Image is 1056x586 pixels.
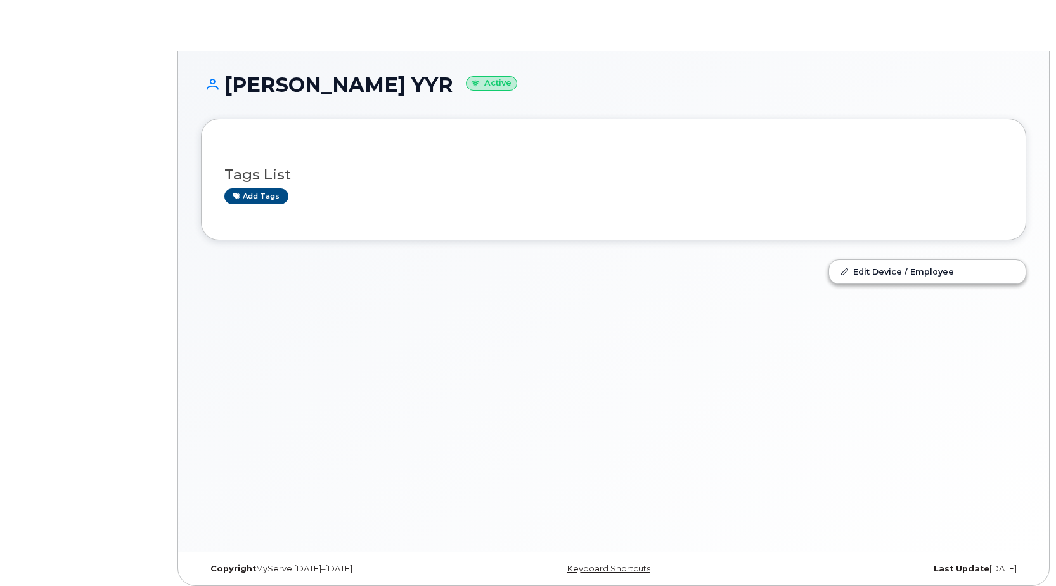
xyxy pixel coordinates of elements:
[224,188,288,204] a: Add tags
[751,564,1026,574] div: [DATE]
[201,74,1026,96] h1: [PERSON_NAME] YYR
[466,76,517,91] small: Active
[210,564,256,573] strong: Copyright
[201,564,476,574] div: MyServe [DATE]–[DATE]
[934,564,989,573] strong: Last Update
[567,564,650,573] a: Keyboard Shortcuts
[829,260,1026,283] a: Edit Device / Employee
[224,167,1003,183] h3: Tags List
